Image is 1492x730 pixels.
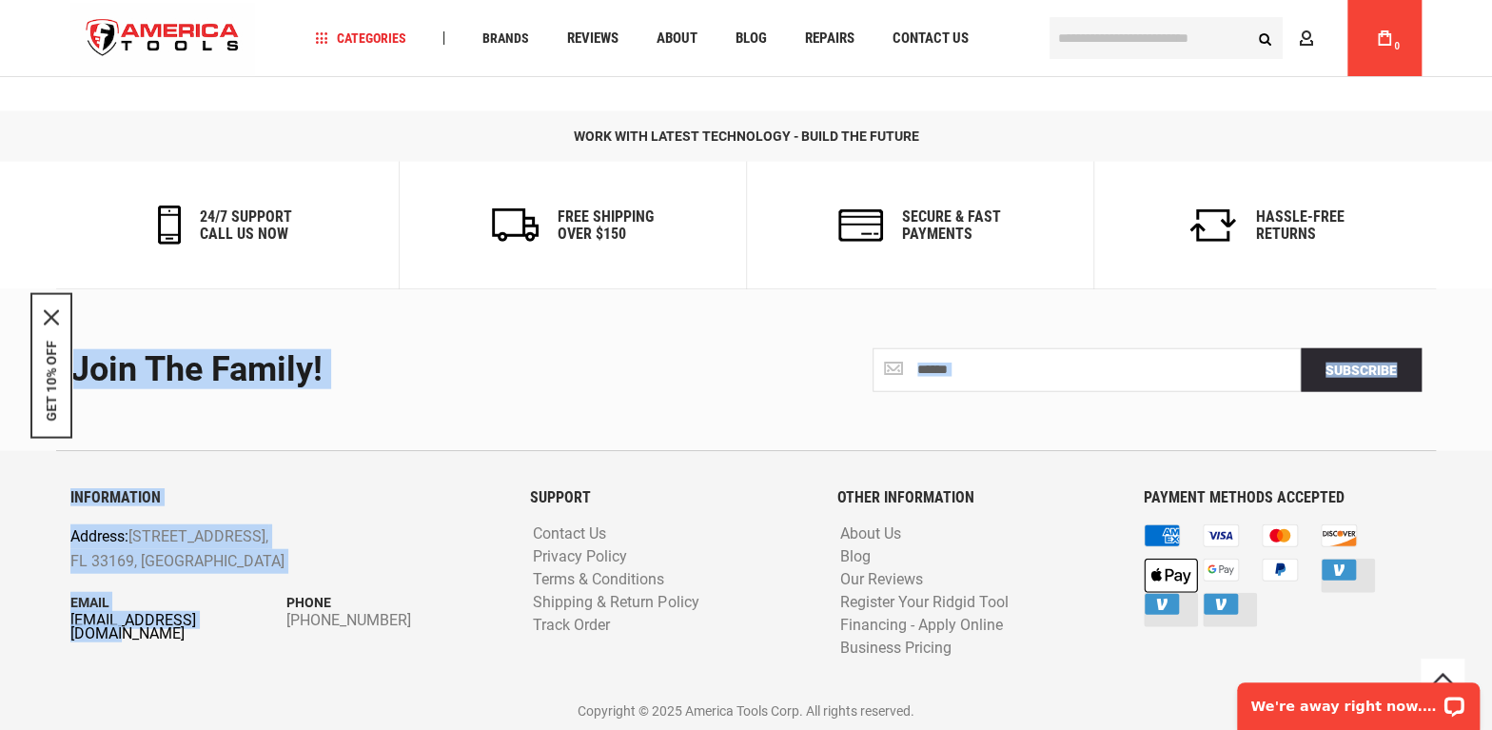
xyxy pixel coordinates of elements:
[1301,348,1422,392] button: Subscribe
[835,571,928,589] a: Our Reviews
[1225,670,1492,730] iframe: LiveChat chat widget
[835,617,1008,635] a: Financing - Apply Online
[835,548,875,566] a: Blog
[70,614,286,641] a: [EMAIL_ADDRESS][DOMAIN_NAME]
[1247,20,1283,56] button: Search
[559,26,627,51] a: Reviews
[835,525,906,543] a: About Us
[200,208,292,242] h6: 24/7 support call us now
[528,525,611,543] a: Contact Us
[44,309,59,325] svg: close icon
[1256,208,1345,242] h6: Hassle-Free Returns
[835,594,1013,612] a: Register Your Ridgid Tool
[70,3,255,74] img: America Tools
[1144,489,1422,506] h6: PAYMENT METHODS ACCEPTED
[558,208,654,242] h6: Free Shipping Over $150
[648,26,706,51] a: About
[70,592,286,613] p: Email
[70,3,255,74] a: store logo
[796,26,863,51] a: Repairs
[482,31,529,45] span: Brands
[315,31,406,45] span: Categories
[70,351,732,389] div: Join the Family!
[884,26,977,51] a: Contact Us
[657,31,697,46] span: About
[44,340,59,421] button: GET 10% OFF
[530,489,808,506] h6: SUPPORT
[528,594,703,612] a: Shipping & Return Policy
[44,309,59,325] button: Close
[528,548,632,566] a: Privacy Policy
[474,26,538,51] a: Brands
[528,571,669,589] a: Terms & Conditions
[70,524,416,573] p: [STREET_ADDRESS], FL 33169, [GEOGRAPHIC_DATA]
[837,489,1115,506] h6: OTHER INFORMATION
[567,31,618,46] span: Reviews
[306,26,415,51] a: Categories
[286,592,502,613] p: Phone
[70,527,128,545] span: Address:
[1394,41,1400,51] span: 0
[70,700,1422,721] p: Copyright © 2025 America Tools Corp. All rights reserved.
[1325,363,1397,378] span: Subscribe
[70,489,501,506] h6: INFORMATION
[286,614,502,627] a: [PHONE_NUMBER]
[805,31,854,46] span: Repairs
[736,31,767,46] span: Blog
[528,617,615,635] a: Track Order
[902,208,1001,242] h6: secure & fast payments
[893,31,969,46] span: Contact Us
[727,26,775,51] a: Blog
[835,640,956,658] a: Business Pricing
